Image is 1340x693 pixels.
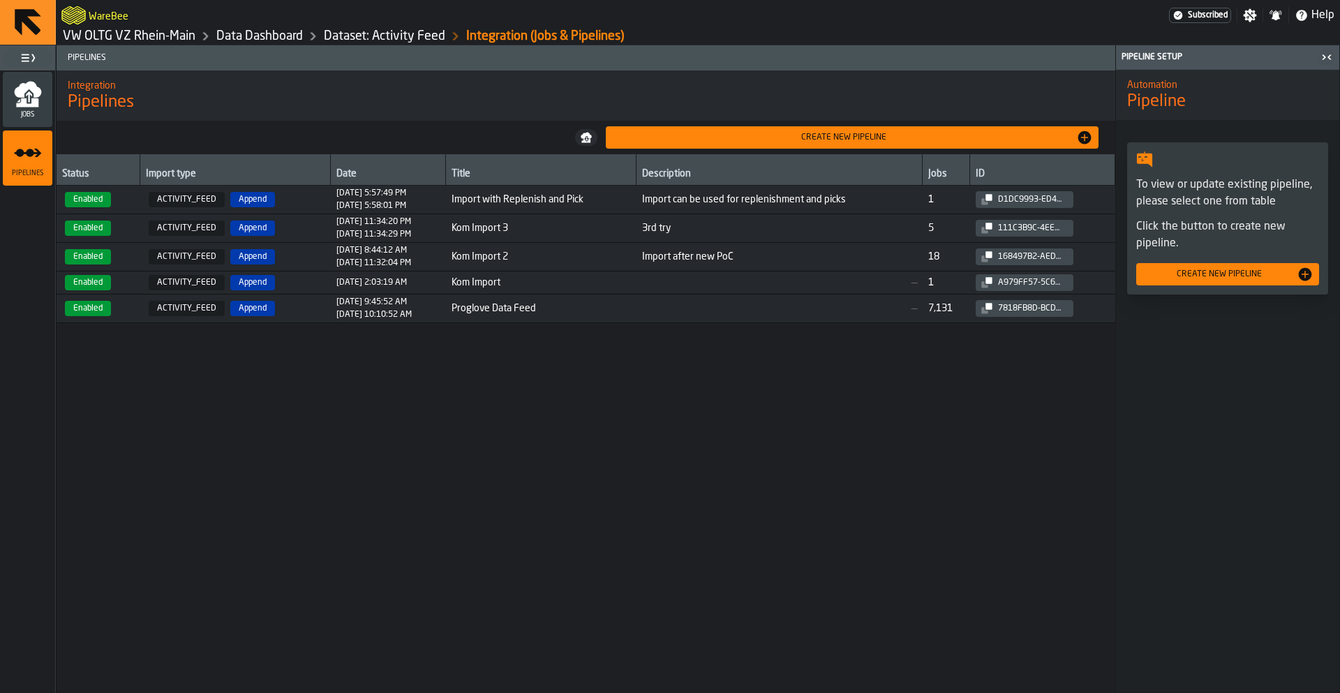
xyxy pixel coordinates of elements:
div: Updated at [336,201,406,211]
span: Pipelines [68,91,134,114]
div: title-Pipeline [1116,70,1339,120]
label: button-toggle-Settings [1237,8,1263,22]
button: button-d1dc9993-ed4a-4888-8477-7085ef356d02 [976,191,1073,208]
button: button-168497b2-aed6-46b2-a467-af787bf39279 [976,248,1073,265]
div: 168497b2-aed6-46b2-a467-af787bf39279 [992,252,1068,262]
span: Import after new PoC [642,251,917,262]
span: Kom Import 3 [452,223,631,234]
span: ACTIVITY_FEED [149,192,225,207]
div: 111c3b9c-4ee0-4716-903a-2e84c748f01a [992,223,1068,233]
button: button-Create new pipeline [606,126,1099,149]
h2: Sub Title [1127,77,1328,91]
span: Kom Import 2 [452,251,631,262]
span: Subscribed [1188,10,1228,20]
header: Pipeline Setup [1116,45,1339,70]
div: title-Pipelines [57,70,1115,121]
label: button-toggle-Notifications [1263,8,1288,22]
span: Jobs [3,111,52,119]
span: — [642,277,917,288]
span: Kom Import [452,277,631,288]
label: button-toggle-Toggle Full Menu [3,48,52,68]
div: Created at [336,246,411,255]
p: To view or update existing pipeline, please select one from table [1136,177,1319,210]
div: Integration (Jobs & Pipelines) [466,29,624,44]
div: Create new pipeline [1142,269,1297,279]
span: 3rd try [642,223,917,234]
span: Append [230,301,275,316]
div: ID [976,168,1109,182]
nav: Breadcrumb [61,28,698,45]
div: Jobs [928,168,964,182]
span: Help [1311,7,1334,24]
li: menu Jobs [3,72,52,128]
div: 1 [928,277,934,288]
div: 7818fb8d-bcd7-4e0d-9768-89b7efb8a0b6 [992,304,1068,313]
label: button-toggle-Help [1289,7,1340,24]
div: Created at [336,188,406,198]
div: Updated at [336,310,412,320]
span: Append [230,249,275,264]
li: menu Pipelines [3,131,52,186]
button: button-111c3b9c-4ee0-4716-903a-2e84c748f01a [976,220,1073,237]
div: 1 [928,194,934,205]
span: Append [230,192,275,207]
div: Pipeline Setup [1119,52,1317,62]
button: button-7818fb8d-bcd7-4e0d-9768-89b7efb8a0b6 [976,300,1073,317]
div: Title [452,168,630,182]
span: Enabled [65,275,111,290]
a: logo-header [61,3,86,28]
button: button-Create new pipeline [1136,263,1319,285]
a: link-to-/wh/i/44979e6c-6f66-405e-9874-c1e29f02a54a/data/activity [324,29,445,44]
span: Enabled [65,192,111,207]
div: Created at [336,297,412,307]
h2: Sub Title [89,8,128,22]
span: Append [230,221,275,236]
span: Proglove Data Feed [452,303,631,314]
span: ACTIVITY_FEED [149,221,225,236]
div: Menu Subscription [1169,8,1231,23]
div: Created at [336,278,407,288]
div: 18 [928,251,939,262]
div: 5 [928,223,934,234]
span: ACTIVITY_FEED [149,249,225,264]
button: button-a979ff57-5c62-4029-84e7-5046affb9159 [976,274,1073,291]
span: Pipeline [1127,91,1186,113]
span: Pipelines [3,170,52,177]
span: Enabled [65,301,111,316]
div: a979ff57-5c62-4029-84e7-5046affb9159 [992,278,1068,288]
span: Append [230,275,275,290]
div: Description [642,168,916,182]
div: Date [336,168,440,182]
p: Click the button to create new pipeline. [1136,218,1319,252]
div: Updated at [336,258,411,268]
h2: Sub Title [68,77,1104,91]
span: Enabled [65,249,111,264]
span: Enabled [65,221,111,236]
span: — [642,303,917,314]
div: 7,131 [928,303,953,314]
a: link-to-/wh/i/44979e6c-6f66-405e-9874-c1e29f02a54a/data [216,29,303,44]
div: Import type [146,168,325,182]
button: button- [575,129,597,146]
span: Import with Replenish and Pick [452,194,631,205]
div: Created at [336,217,411,227]
a: link-to-/wh/i/44979e6c-6f66-405e-9874-c1e29f02a54a [63,29,195,44]
span: Import can be used for replenishment and picks [642,194,917,205]
span: ACTIVITY_FEED [149,275,225,290]
div: Status [62,168,134,182]
label: button-toggle-Close me [1317,49,1337,66]
div: Create new pipeline [611,133,1077,142]
div: Updated at [336,230,411,239]
a: link-to-/wh/i/44979e6c-6f66-405e-9874-c1e29f02a54a/settings/billing [1169,8,1231,23]
span: Pipelines [62,53,1115,63]
span: ACTIVITY_FEED [149,301,225,316]
div: d1dc9993-ed4a-4888-8477-7085ef356d02 [992,195,1068,204]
